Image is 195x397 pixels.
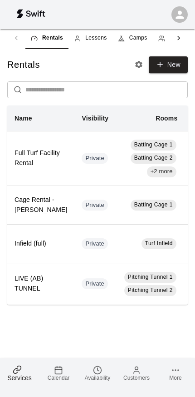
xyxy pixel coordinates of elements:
[134,155,173,161] span: Batting Cage 2
[145,240,173,246] span: Turf Infield
[156,358,195,388] a: More
[169,375,181,381] span: More
[129,34,147,43] span: Camps
[48,375,70,381] span: Calendar
[82,278,108,289] div: This service is hidden, and can only be accessed via a direct link
[147,167,176,176] span: +2 more
[7,374,32,382] span: Services
[15,239,67,249] h6: Infield (full)
[128,274,173,280] span: Pitching Tunnel 1
[134,141,173,148] span: Batting Cage 1
[82,201,108,210] span: Private
[15,115,32,122] b: Name
[78,358,117,388] a: Availability
[82,200,108,211] div: This service is hidden, and can only be accessed via a direct link
[39,358,78,388] a: Calendar
[7,59,40,71] h5: Rentals
[149,56,188,73] a: New
[128,287,173,293] span: Pitching Tunnel 2
[82,115,108,122] b: Visibility
[156,115,177,122] b: Rooms
[82,240,108,248] span: Private
[15,148,67,168] h6: Full Turf Facility Rental
[82,280,108,288] span: Private
[85,34,107,43] span: Lessons
[132,58,146,71] button: Rental settings
[117,358,156,388] a: Customers
[82,154,108,163] span: Private
[15,274,67,294] h6: LIVE (AB) TUNNEL
[123,375,150,381] span: Customers
[82,238,108,249] div: This service is hidden, and can only be accessed via a direct link
[134,201,173,208] span: Batting Cage 1
[85,375,110,381] span: Availability
[42,34,63,43] span: Rentals
[25,27,170,49] div: navigation tabs
[82,153,108,164] div: This service is hidden, and can only be accessed via a direct link
[15,195,67,215] h6: Cage Rental - [PERSON_NAME]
